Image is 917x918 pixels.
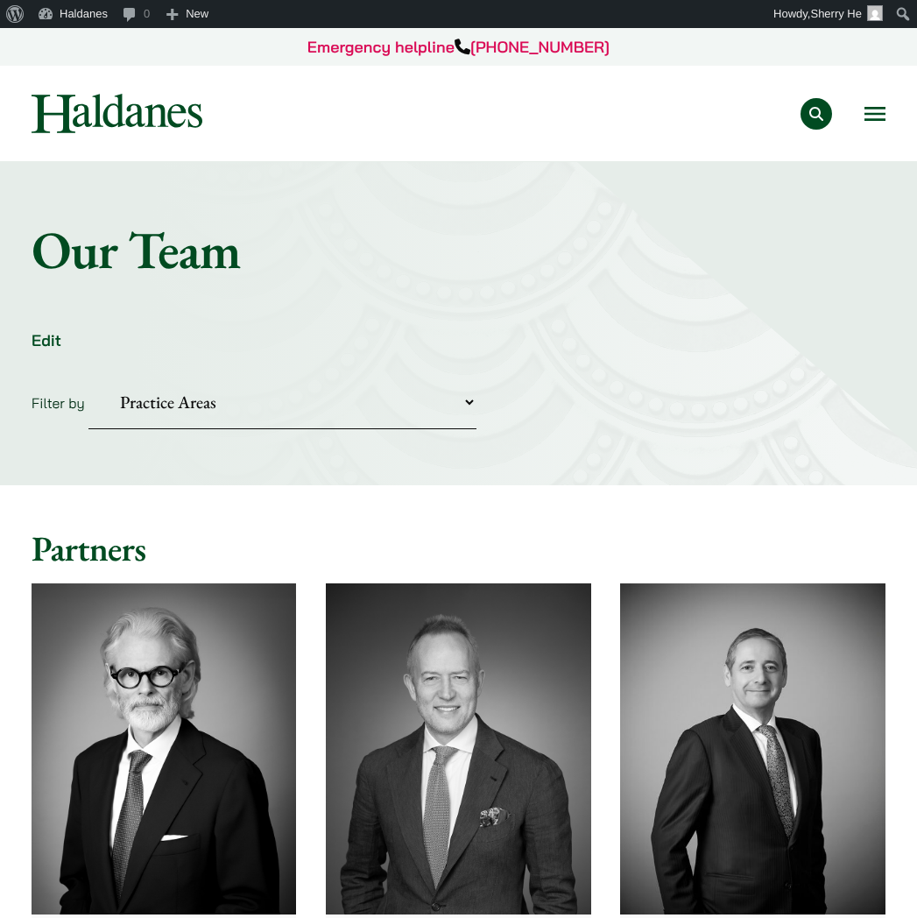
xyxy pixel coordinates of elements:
a: Edit [32,330,61,350]
span: Sherry He [810,7,862,20]
img: Logo of Haldanes [32,94,202,133]
h2: Partners [32,527,885,569]
button: Open menu [864,107,885,121]
h1: Our Team [32,218,885,281]
button: Search [801,98,832,130]
a: Emergency helpline[PHONE_NUMBER] [307,37,610,57]
label: Filter by [32,394,85,412]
